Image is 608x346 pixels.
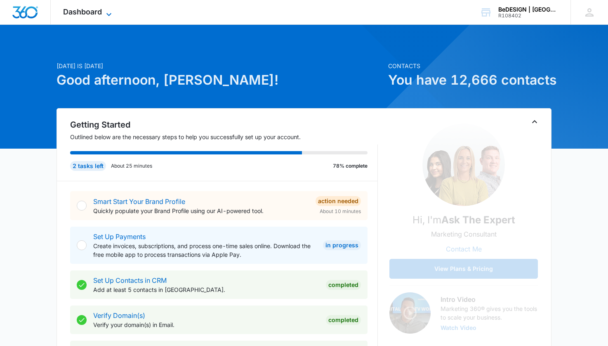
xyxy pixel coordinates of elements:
a: Set Up Contacts in CRM [93,276,167,284]
span: Dashboard [63,7,102,16]
p: [DATE] is [DATE] [57,62,383,70]
p: Marketing 360® gives you the tools to scale your business. [441,304,538,322]
div: account name [498,6,559,13]
strong: Ask the Expert [441,214,515,226]
p: 78% complete [333,162,368,170]
button: Watch Video [441,325,476,331]
a: Set Up Payments [93,232,146,241]
p: Hi, I'm [412,213,515,228]
div: In Progress [323,240,361,250]
img: Intro Video [389,292,431,334]
h1: Good afternoon, [PERSON_NAME]! [57,70,383,90]
p: Add at least 5 contacts in [GEOGRAPHIC_DATA]. [93,285,319,294]
p: Quickly populate your Brand Profile using our AI-powered tool. [93,206,309,215]
h3: Intro Video [441,294,538,304]
button: Toggle Collapse [530,117,540,127]
button: View Plans & Pricing [389,259,538,279]
p: Create invoices, subscriptions, and process one-time sales online. Download the free mobile app t... [93,242,316,259]
h2: Getting Started [70,118,378,131]
div: 2 tasks left [70,161,106,171]
span: About 10 minutes [320,208,361,215]
div: account id [498,13,559,19]
p: Outlined below are the necessary steps to help you successfully set up your account. [70,133,378,141]
h1: You have 12,666 contacts [388,70,551,90]
p: About 25 minutes [111,162,152,170]
div: Completed [326,280,361,290]
p: Marketing Consultant [431,229,497,239]
button: Contact Me [438,239,490,259]
a: Verify Domain(s) [93,311,145,320]
p: Verify your domain(s) in Email. [93,320,319,329]
div: Completed [326,315,361,325]
div: Action Needed [316,196,361,206]
img: Ask the Expert [422,123,505,206]
p: Contacts [388,62,551,70]
a: Smart Start Your Brand Profile [93,197,185,206]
